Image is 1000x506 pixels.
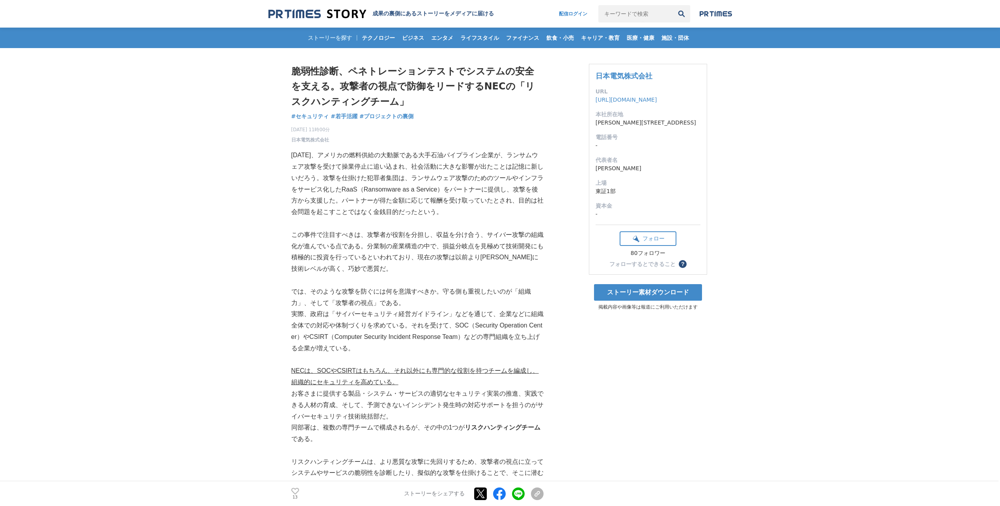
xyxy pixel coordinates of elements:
[291,229,544,275] p: この事件で注目すべきは、攻撃者が役割を分担し、収益を分け合う、サイバー攻撃の組織化が進んでいる点である。分業制の産業構造の中で、損益分岐点を見極めて技術開発にも積極的に投資を行っているといわれて...
[596,119,700,127] dd: [PERSON_NAME][STREET_ADDRESS]
[372,10,494,17] h2: 成果の裏側にあるストーリーをメディアに届ける
[624,28,657,48] a: 医療・健康
[331,112,358,121] a: #若手活躍
[596,156,700,164] dt: 代表者名
[399,28,427,48] a: ビジネス
[658,28,692,48] a: 施設・団体
[457,34,502,41] span: ライフスタイル
[503,34,542,41] span: ファイナンス
[291,388,544,422] p: お客さまに提供する製品・システム・サービスの適切なセキュリティ実装の推進、実践できる人材の育成、そして、予測できないインシデント発生時の対応サポートを担うのがサイバーセキュリティ技術統括部だ。
[359,113,414,120] span: #プロジェクトの裏側
[399,34,427,41] span: ビジネス
[291,422,544,445] p: 同部署は、複数の専門チームで構成されるが、その中の1つが である。
[679,260,687,268] button: ？
[598,5,673,22] input: キーワードで検索
[457,28,502,48] a: ライフスタイル
[291,495,299,499] p: 13
[596,97,657,103] a: [URL][DOMAIN_NAME]
[609,261,676,267] div: フォローするとできること
[680,261,685,267] span: ？
[658,34,692,41] span: 施設・団体
[700,11,732,17] img: prtimes
[596,179,700,187] dt: 上場
[291,286,544,309] p: では、そのような攻撃を防ぐには何を意識すべきか。守る側も重視したいのが「組織力」、そして「攻撃者の視点」である。
[620,250,676,257] div: 80フォロワー
[359,112,414,121] a: #プロジェクトの裏側
[465,424,540,431] strong: リスクハンティングチーム
[359,34,398,41] span: テクノロジー
[596,110,700,119] dt: 本社所在地
[359,28,398,48] a: テクノロジー
[268,9,366,19] img: 成果の裏側にあるストーリーをメディアに届ける
[596,72,652,80] a: 日本電気株式会社
[543,34,577,41] span: 飲食・小売
[589,304,707,311] p: 掲載内容や画像等は報道にご利用いただけます
[291,150,544,218] p: [DATE]、アメリカの燃料供給の大動脈である大手石油パイプライン企業が、ランサムウェア攻撃を受けて操業停止に追い込まれ、社会活動に大きな影響が出たことは記憶に新しいだろう。攻撃を仕掛けた犯罪者...
[596,141,700,150] dd: -
[291,136,329,143] a: 日本電気株式会社
[331,113,358,120] span: #若手活躍
[594,284,702,301] a: ストーリー素材ダウンロード
[268,9,494,19] a: 成果の裏側にあるストーリーをメディアに届ける 成果の裏側にあるストーリーをメディアに届ける
[291,113,329,120] span: #セキュリティ
[404,490,465,497] p: ストーリーをシェアする
[428,28,456,48] a: エンタメ
[620,231,676,246] button: フォロー
[624,34,657,41] span: 医療・健康
[596,87,700,96] dt: URL
[596,133,700,141] dt: 電話番号
[596,164,700,173] dd: [PERSON_NAME]
[578,34,623,41] span: キャリア・教育
[596,202,700,210] dt: 資本金
[673,5,690,22] button: 検索
[291,367,539,385] u: NECは、SOCやCSIRTはもちろん、それ以外にも専門的な役割を持つチームを編成し、組織的にセキュリティを高めている。
[578,28,623,48] a: キャリア・教育
[291,64,544,109] h1: 脆弱性診断、ペネトレーションテストでシステムの安全を支える。攻撃者の視点で防御をリードするNECの「リスクハンティングチーム」
[503,28,542,48] a: ファイナンス
[551,5,595,22] a: 配信ログイン
[543,28,577,48] a: 飲食・小売
[291,112,329,121] a: #セキュリティ
[291,456,544,490] p: リスクハンティングチームは、より悪質な攻撃に先回りするため、攻撃者の視点に立ってシステムやサービスの脆弱性を診断したり、擬似的な攻撃を仕掛けることで、そこに潜むリスクを洗い出す役割を担っている。
[428,34,456,41] span: エンタメ
[596,210,700,218] dd: -
[596,187,700,195] dd: 東証1部
[291,309,544,354] p: 実際、政府は「サイバーセキュリティ経営ガイドライン」などを通じて、企業などに組織全体での対応や体制づくりを求めている。それを受けて、SOC（Security Operation Center）や...
[291,126,330,133] span: [DATE] 11時00分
